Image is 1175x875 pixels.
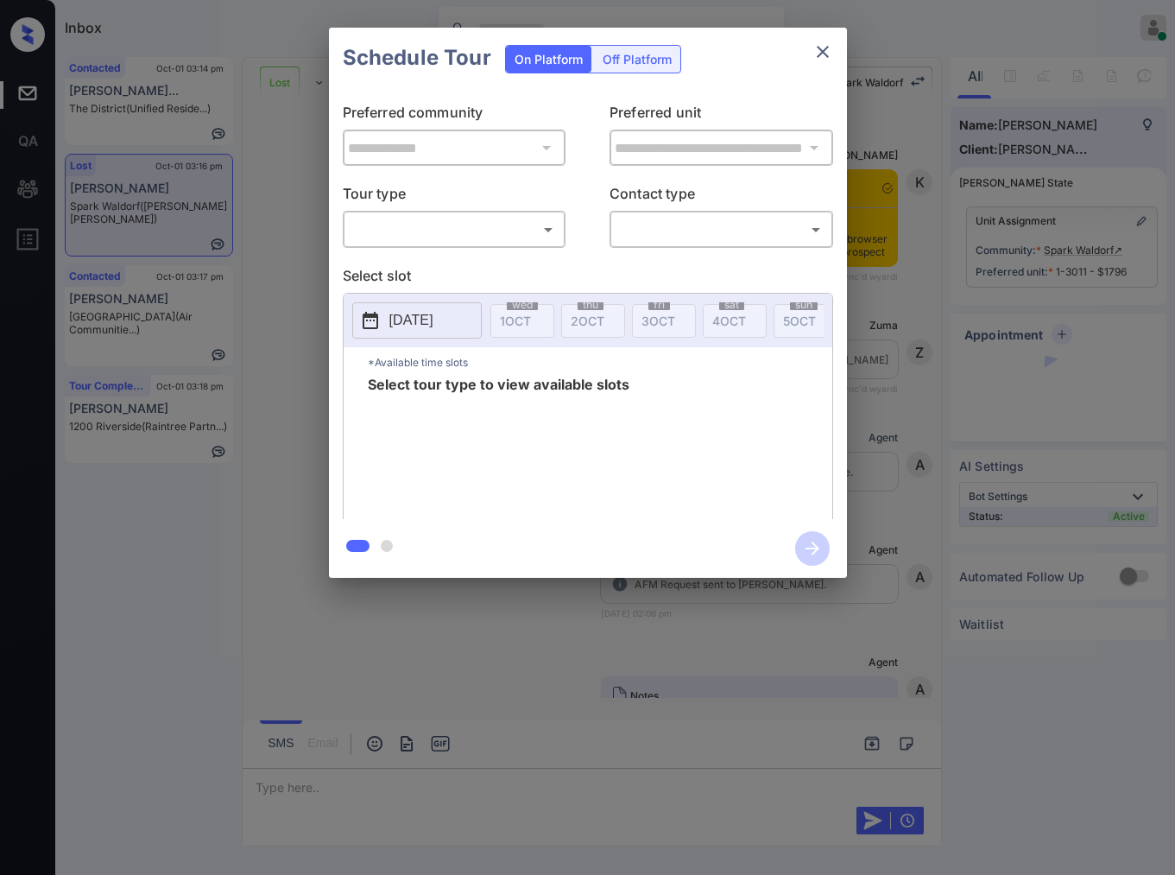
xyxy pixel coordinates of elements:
[610,183,833,211] p: Contact type
[368,377,629,516] span: Select tour type to view available slots
[805,35,840,69] button: close
[506,46,591,73] div: On Platform
[352,302,482,339] button: [DATE]
[610,102,833,130] p: Preferred unit
[329,28,505,88] h2: Schedule Tour
[343,102,566,130] p: Preferred community
[343,265,833,293] p: Select slot
[368,347,832,377] p: *Available time slots
[389,310,433,331] p: [DATE]
[594,46,680,73] div: Off Platform
[343,183,566,211] p: Tour type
